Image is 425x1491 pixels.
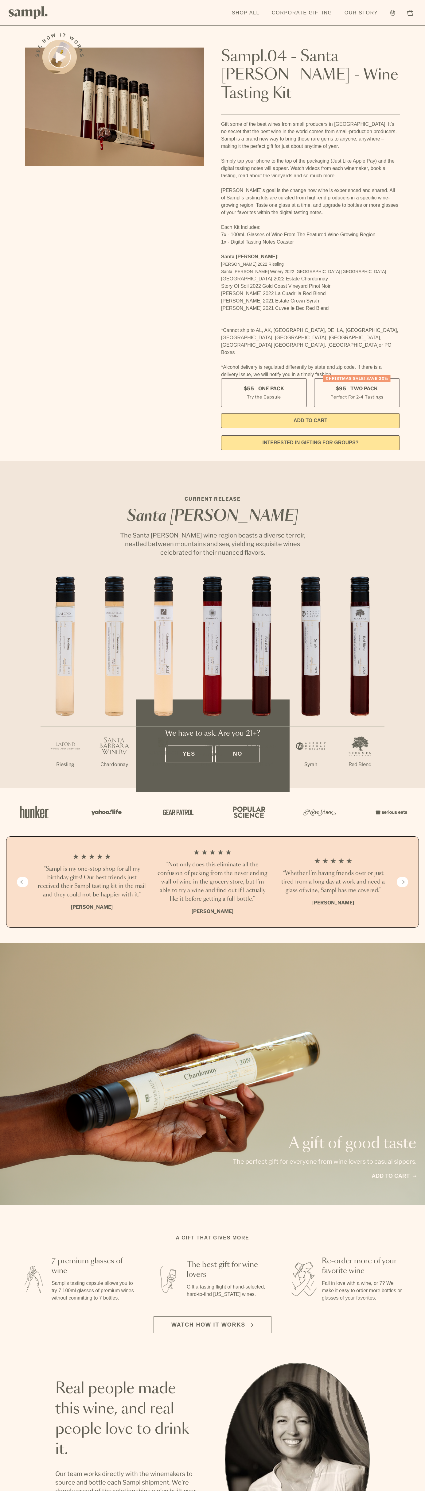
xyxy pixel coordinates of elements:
li: 5 / 7 [237,576,286,788]
b: [PERSON_NAME] [71,904,113,910]
b: [PERSON_NAME] [312,900,354,906]
p: Chardonnay [139,761,188,768]
li: 6 / 7 [286,576,335,788]
a: Our Story [341,6,381,20]
small: Perfect For 2-4 Tastings [330,394,383,400]
li: 3 / 7 [139,576,188,788]
span: $95 - Two Pack [336,385,378,392]
a: interested in gifting for groups? [221,435,400,450]
h3: “Not only does this eliminate all the confusion of picking from the never ending wall of wine in ... [157,861,268,903]
p: Chardonnay [90,761,139,768]
button: Next slide [397,877,408,887]
div: Christmas SALE! Save 20% [323,375,391,382]
button: Previous slide [17,877,28,887]
p: Riesling [41,761,90,768]
a: Add to cart [372,1172,416,1180]
h3: “Whether I'm having friends over or just tired from a long day at work and need a glass of wine, ... [278,869,388,895]
img: Sampl logo [9,6,48,19]
p: Pinot Noir [188,761,237,768]
li: 1 / 7 [41,576,90,788]
button: Add to Cart [221,413,400,428]
a: Shop All [229,6,263,20]
p: Syrah [286,761,335,768]
span: $55 - One Pack [244,385,284,392]
li: 2 / 7 [90,576,139,788]
h3: “Sampl is my one-stop shop for all my birthday gifts! Our best friends just received their Sampl ... [37,865,147,899]
b: [PERSON_NAME] [192,908,233,914]
button: See how it works [42,40,77,74]
li: 3 / 4 [278,849,388,915]
p: The perfect gift for everyone from wine lovers to casual sippers. [233,1157,416,1166]
small: Try the Capsule [247,394,281,400]
li: 7 / 7 [335,576,384,788]
p: A gift of good taste [233,1136,416,1151]
img: Sampl.04 - Santa Barbara - Wine Tasting Kit [25,48,204,166]
p: Red Blend [237,761,286,768]
li: 2 / 4 [157,849,268,915]
li: 1 / 4 [37,849,147,915]
a: Corporate Gifting [269,6,335,20]
li: 4 / 7 [188,576,237,788]
p: Red Blend [335,761,384,768]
